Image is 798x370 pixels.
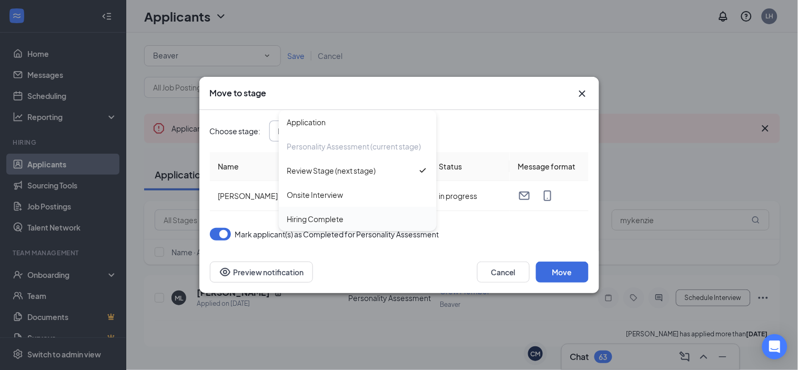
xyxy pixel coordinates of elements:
[477,262,530,283] button: Cancel
[287,165,376,176] div: Review Stage (next stage)
[287,141,421,152] div: Personality Assessment (current stage)
[576,87,589,100] svg: Cross
[418,165,428,176] svg: Checkmark
[287,116,326,128] div: Application
[235,228,439,241] span: Mark applicant(s) as Completed for Personality Assessment
[541,189,554,202] svg: MobileSms
[536,262,589,283] button: Move
[510,152,589,181] th: Message format
[287,189,344,201] div: Onsite Interview
[210,87,267,99] h3: Move to stage
[762,334,787,359] div: Open Intercom Messenger
[210,152,431,181] th: Name
[210,125,261,137] span: Choose stage :
[576,87,589,100] button: Close
[218,191,278,201] span: [PERSON_NAME]
[219,266,231,278] svg: Eye
[431,152,510,181] th: Status
[431,181,510,211] td: in progress
[518,189,531,202] svg: Email
[287,213,344,225] div: Hiring Complete
[210,262,313,283] button: Preview notificationEye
